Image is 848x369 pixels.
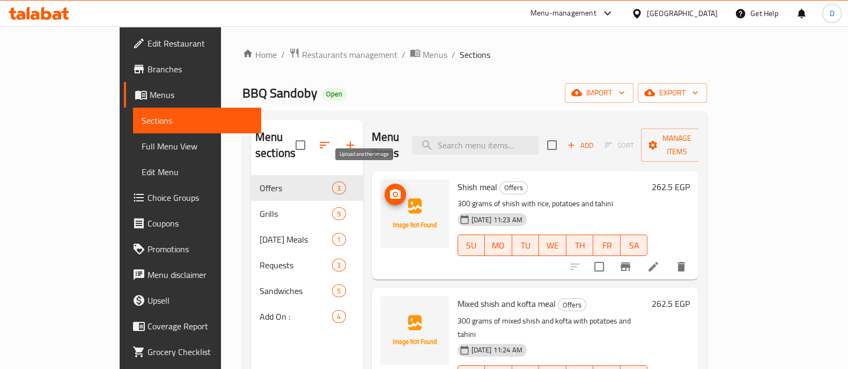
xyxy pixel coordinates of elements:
[541,134,563,156] span: Select section
[598,238,616,253] span: FR
[458,296,556,312] span: Mixed shish and kofta meal
[251,175,363,201] div: Offers3
[260,284,332,297] span: Sandwiches
[124,339,261,365] a: Grocery Checklist
[410,48,447,62] a: Menus
[402,48,405,61] li: /
[322,88,346,101] div: Open
[124,82,261,108] a: Menus
[281,48,285,61] li: /
[646,86,698,100] span: export
[124,236,261,262] a: Promotions
[489,238,508,253] span: MO
[571,238,589,253] span: TH
[332,310,345,323] div: items
[333,312,345,322] span: 4
[251,201,363,227] div: Grills9
[148,217,253,230] span: Coupons
[333,183,345,193] span: 3
[148,268,253,281] span: Menu disclaimer
[566,235,594,256] button: TH
[289,134,312,156] span: Select all sections
[829,7,834,19] span: D
[650,132,704,159] span: Manage items
[124,31,261,56] a: Edit Restaurant
[148,63,253,76] span: Branches
[289,48,397,62] a: Restaurants management
[499,182,528,194] div: Offers
[452,48,455,61] li: /
[462,238,481,253] span: SU
[423,48,447,61] span: Menus
[647,7,718,19] div: [GEOGRAPHIC_DATA]
[573,86,625,100] span: import
[133,108,261,133] a: Sections
[332,233,345,246] div: items
[322,89,346,99] span: Open
[133,133,261,159] a: Full Menu View
[148,320,253,333] span: Coverage Report
[485,235,512,256] button: MO
[332,182,345,194] div: items
[332,207,345,220] div: items
[565,83,633,103] button: import
[148,345,253,358] span: Grocery Checklist
[251,278,363,304] div: Sandwiches5
[133,159,261,185] a: Edit Menu
[260,310,332,323] span: Add On :
[251,227,363,252] div: [DATE] Meals1
[312,132,337,158] span: Sort sections
[512,235,540,256] button: TU
[337,132,363,158] button: Add section
[333,209,345,219] span: 9
[412,136,539,155] input: search
[148,294,253,307] span: Upsell
[613,254,638,280] button: Branch-specific-item
[543,238,562,253] span: WE
[333,260,345,270] span: 3
[647,260,660,273] a: Edit menu item
[558,298,586,311] div: Offers
[467,215,527,225] span: [DATE] 11:23 AM
[593,235,621,256] button: FR
[260,259,332,272] span: Requests
[625,238,644,253] span: SA
[302,48,397,61] span: Restaurants management
[598,137,641,154] span: Select section first
[458,314,648,341] p: 300 grams of mixed shish and kofta with potatoes and tahini
[251,252,363,278] div: Requests3
[621,235,648,256] button: SA
[385,184,406,205] button: upload picture
[332,284,345,297] div: items
[588,255,610,278] span: Select to update
[566,139,595,152] span: Add
[124,210,261,236] a: Coupons
[142,140,253,153] span: Full Menu View
[260,207,332,220] span: Grills
[652,179,690,194] h6: 262.5 EGP
[638,83,707,103] button: export
[458,235,485,256] button: SU
[500,182,527,194] span: Offers
[260,182,332,194] span: Offers
[242,81,318,105] span: BBQ Sandoby
[641,129,713,162] button: Manage items
[124,185,261,210] a: Choice Groups
[539,235,566,256] button: WE
[332,259,345,272] div: items
[333,286,345,296] span: 5
[148,37,253,50] span: Edit Restaurant
[333,235,345,245] span: 1
[563,137,598,154] span: Add item
[124,56,261,82] a: Branches
[142,165,253,178] span: Edit Menu
[148,243,253,255] span: Promotions
[150,88,253,101] span: Menus
[652,296,690,311] h6: 262.5 EGP
[124,288,261,313] a: Upsell
[467,345,527,355] span: [DATE] 11:24 AM
[380,179,449,248] img: Shish meal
